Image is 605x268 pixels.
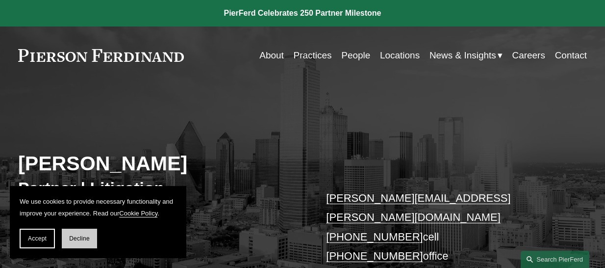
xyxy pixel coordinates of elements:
button: Decline [62,229,97,248]
span: News & Insights [429,47,496,64]
p: We use cookies to provide necessary functionality and improve your experience. Read our . [20,196,176,219]
h3: Partner | Litigation [18,178,302,199]
span: Decline [69,235,90,242]
a: Contact [555,46,587,65]
a: Search this site [521,251,589,268]
section: Cookie banner [10,186,186,258]
h2: [PERSON_NAME] [18,152,302,176]
a: People [341,46,370,65]
span: Accept [28,235,47,242]
a: Careers [512,46,545,65]
a: folder dropdown [429,46,503,65]
a: Practices [294,46,332,65]
a: [PERSON_NAME][EMAIL_ADDRESS][PERSON_NAME][DOMAIN_NAME] [326,192,510,223]
a: [PHONE_NUMBER] [326,231,423,243]
a: [PHONE_NUMBER] [326,250,423,262]
a: Cookie Policy [119,210,157,217]
a: About [259,46,284,65]
button: Accept [20,229,55,248]
a: Locations [380,46,420,65]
